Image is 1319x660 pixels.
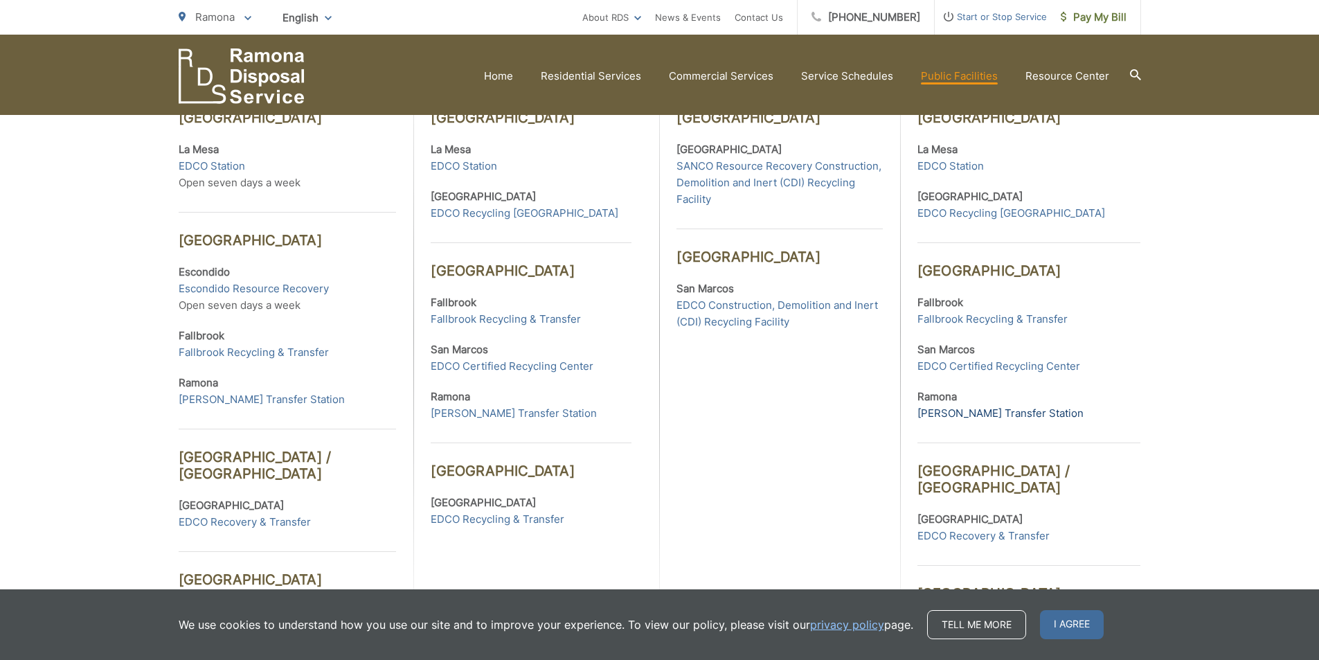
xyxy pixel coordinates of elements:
strong: [GEOGRAPHIC_DATA] [431,190,536,203]
h3: [GEOGRAPHIC_DATA] [431,443,631,479]
a: EDCD logo. Return to the homepage. [179,48,305,104]
h3: [GEOGRAPHIC_DATA] [179,109,397,126]
a: Home [484,68,513,84]
a: [PERSON_NAME] Transfer Station [431,405,597,422]
a: EDCO Construction, Demolition and Inert (CDI) Recycling Facility [676,297,882,330]
span: English [272,6,342,30]
a: [PERSON_NAME] Transfer Station [179,391,345,408]
h3: [GEOGRAPHIC_DATA] / [GEOGRAPHIC_DATA] [179,429,397,482]
span: Pay My Bill [1061,9,1127,26]
a: EDCO Recovery & Transfer [179,514,311,530]
a: SANCO Resource Recovery Construction, Demolition and Inert (CDI) Recycling Facility [676,158,882,208]
a: About RDS [582,9,641,26]
a: [PERSON_NAME] Transfer Station [917,405,1084,422]
strong: San Marcos [676,282,734,295]
h3: [GEOGRAPHIC_DATA] [179,212,397,249]
a: EDCO Recovery & Transfer [917,528,1050,544]
a: Service Schedules [801,68,893,84]
a: EDCO Station [917,158,984,175]
a: EDCO Station [179,158,245,175]
a: EDCO Station [431,158,497,175]
strong: San Marcos [431,343,488,356]
strong: La Mesa [431,143,471,156]
a: Resource Center [1025,68,1109,84]
strong: [GEOGRAPHIC_DATA] [917,190,1023,203]
a: Commercial Services [669,68,773,84]
strong: [GEOGRAPHIC_DATA] [676,143,782,156]
strong: Ramona [431,390,470,403]
a: EDCO Recycling [GEOGRAPHIC_DATA] [917,205,1105,222]
a: EDCO Recycling & Transfer [431,511,564,528]
h3: [GEOGRAPHIC_DATA] [917,109,1140,126]
a: Fallbrook Recycling & Transfer [179,344,329,361]
strong: Fallbrook [431,296,476,309]
h3: [GEOGRAPHIC_DATA] [431,109,631,126]
a: EDCO Recycling [GEOGRAPHIC_DATA] [431,205,618,222]
h3: [GEOGRAPHIC_DATA] [431,242,631,279]
strong: Ramona [179,376,218,389]
h3: [GEOGRAPHIC_DATA] / [GEOGRAPHIC_DATA] [917,443,1140,496]
strong: [GEOGRAPHIC_DATA] [431,496,536,509]
span: I agree [1040,610,1104,639]
a: Residential Services [541,68,641,84]
strong: La Mesa [179,143,219,156]
a: Escondido Resource Recovery [179,280,329,297]
strong: Escondido [179,265,230,278]
strong: Fallbrook [179,329,224,342]
h3: [GEOGRAPHIC_DATA] [676,109,882,126]
a: Fallbrook Recycling & Transfer [431,311,581,328]
h3: [GEOGRAPHIC_DATA] [676,229,882,265]
strong: [GEOGRAPHIC_DATA] [917,512,1023,526]
p: We use cookies to understand how you use our site and to improve your experience. To view our pol... [179,616,913,633]
h3: [GEOGRAPHIC_DATA] [179,551,397,588]
a: Public Facilities [921,68,998,84]
strong: Fallbrook [917,296,963,309]
a: News & Events [655,9,721,26]
a: Tell me more [927,610,1026,639]
span: Ramona [195,10,235,24]
a: EDCO Certified Recycling Center [431,358,593,375]
a: privacy policy [810,616,884,633]
strong: La Mesa [917,143,958,156]
a: Contact Us [735,9,783,26]
h3: [GEOGRAPHIC_DATA] [917,565,1140,602]
strong: Ramona [917,390,957,403]
a: EDCO Certified Recycling Center [917,358,1080,375]
p: Open seven days a week [179,264,397,314]
h3: [GEOGRAPHIC_DATA] [917,242,1140,279]
p: Open seven days a week [179,141,397,191]
strong: San Marcos [917,343,975,356]
a: Fallbrook Recycling & Transfer [917,311,1068,328]
strong: [GEOGRAPHIC_DATA] [179,499,284,512]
